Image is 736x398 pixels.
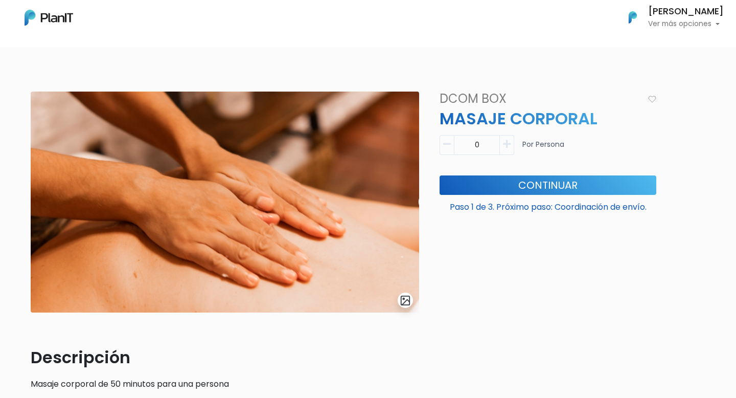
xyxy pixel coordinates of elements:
[622,6,644,29] img: PlanIt Logo
[400,295,411,306] img: gallery-light
[522,139,564,159] p: Por Persona
[433,92,643,106] h4: Dcom Box
[31,378,419,390] p: Masaje corporal de 50 minutos para una persona
[31,345,419,370] p: Descripción
[648,20,724,28] p: Ver más opciones
[25,10,73,26] img: PlanIt Logo
[615,4,724,31] button: PlanIt Logo [PERSON_NAME] Ver más opciones
[31,92,419,313] img: EEBA820B-9A13-4920-8781-964E5B39F6D7.jpeg
[433,106,662,131] p: MASAJE CORPORAL
[53,10,147,30] div: ¿Necesitás ayuda?
[440,197,656,213] p: Paso 1 de 3. Próximo paso: Coordinación de envío.
[440,175,656,195] button: Continuar
[648,96,656,103] img: heart_icon
[648,7,724,16] h6: [PERSON_NAME]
